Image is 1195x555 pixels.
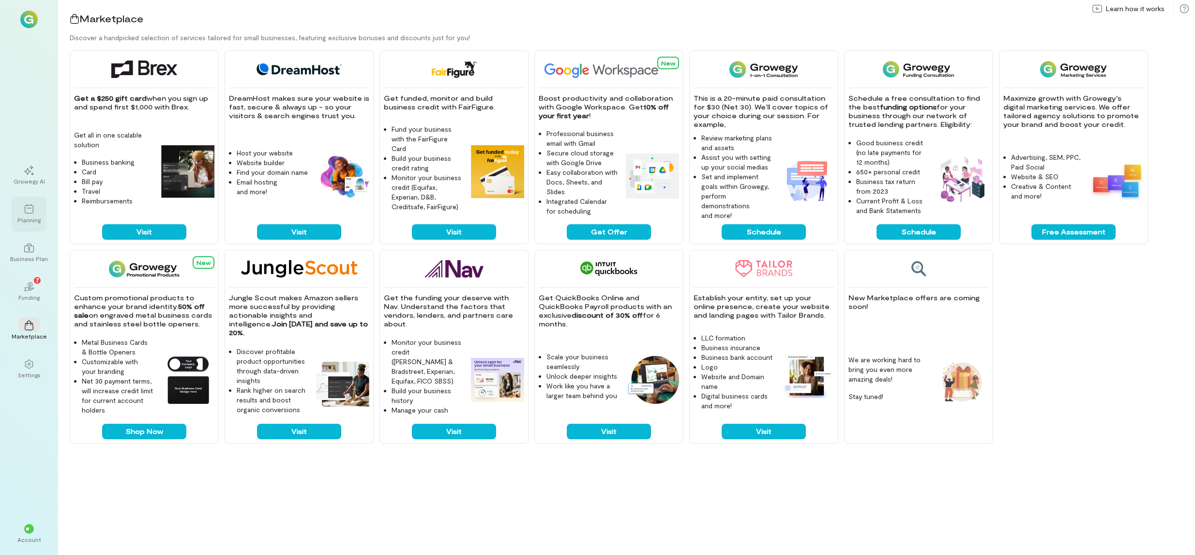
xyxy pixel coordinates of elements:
[431,61,477,78] img: FairFigure
[722,424,806,439] button: Visit
[36,276,39,284] span: 7
[237,168,308,177] li: Find your domain name
[392,154,463,173] li: Build your business credit rating
[392,124,463,154] li: Fund your business with the FairFigure Card
[82,186,153,196] li: Travel
[694,94,834,129] p: This is a 20-minute paid consultation for $30 (Net 30). We’ll cover topics of your choice during ...
[1011,172,1083,182] li: Website & SEO
[12,197,46,231] a: Planning
[546,197,618,216] li: Integrated Calendar for scheduling
[17,216,41,224] div: Planning
[539,293,679,328] p: Get QuickBooks Online and QuickBooks Payroll products with an exclusive for 6 months.
[546,129,618,148] li: Professional business email with Gmail
[546,168,618,197] li: Easy collaboration with Docs, Sheets, and Slides
[848,355,928,384] p: We are working hard to bring you even more amazing deals!
[572,311,643,319] strong: discount of 30% off
[82,196,153,206] li: Reimbursements
[539,61,681,78] img: Google Workspace
[701,372,773,391] li: Website and Domain name
[546,352,618,371] li: Scale your business seamlessly
[12,235,46,270] a: Business Plan
[10,255,48,262] div: Business Plan
[82,376,153,415] li: Net 30 payment terms, will increase credit limit for current account holders
[694,293,834,320] p: Establish your entity, set up your online presence, create your website and landing pages with Ta...
[701,353,773,362] li: Business bank account
[1031,224,1116,240] button: Free Assessment
[546,148,618,168] li: Secure cloud storage with Google Drive
[735,260,792,277] img: Tailor Brands
[580,260,637,277] img: QuickBooks
[567,424,651,439] button: Visit
[237,347,308,385] li: Discover profitable product opportunities through data-driven insights
[1106,4,1165,14] span: Learn how it works
[546,381,618,401] li: Work like you have a larger team behind you
[74,130,153,150] p: Get all in one scalable solution
[229,293,369,337] p: Jungle Scout makes Amazon sellers more successful by providing actionable insights and intelligence.
[392,338,463,386] li: Monitor your business credit ([PERSON_NAME] & Bradstreet, Experian, Equifax, FICO SBSS)
[936,154,989,207] img: Funding Consultation feature
[1003,94,1144,129] p: Maximize growth with Growegy's digital marketing services. We offer tailored agency solutions to ...
[197,259,211,266] span: New
[392,173,463,212] li: Monitor your business credit (Equifax, Experian, D&B, Creditsafe, FairFigure)
[471,145,524,199] img: FairFigure feature
[412,424,496,439] button: Visit
[856,196,928,216] li: Current Profit & Loss and Bank Statements
[1040,61,1107,78] img: Growegy - Marketing Services
[701,153,773,172] li: Assist you with setting up your social medias
[316,362,369,407] img: Jungle Scout feature
[109,260,180,277] img: Growegy Promo Products
[392,386,463,405] li: Build your business history
[856,138,928,167] li: Good business credit (no late payments for 12 months)
[74,94,214,111] p: when you sign up and spend first $1,000 with Brex.
[102,224,186,240] button: Visit
[74,94,147,102] strong: Get a $250 gift card
[781,154,834,207] img: 1-on-1 Consultation feature
[392,405,463,415] li: Manage your cash
[14,177,45,185] div: Growegy AI
[12,332,47,340] div: Marketplace
[626,154,679,198] img: Google Workspace feature
[1090,161,1144,200] img: Growegy - Marketing Services feature
[701,362,773,372] li: Logo
[237,148,308,158] li: Host your website
[316,154,369,199] img: DreamHost feature
[877,224,961,240] button: Schedule
[253,61,345,78] img: DreamHost
[701,172,773,220] li: Set and implement goals within Growegy, perform demonstrations and more!
[729,61,798,78] img: 1-on-1 Consultation
[781,353,834,399] img: Tailor Brands feature
[74,302,207,319] strong: 50% off sale
[848,293,989,311] p: New Marketplace offers are coming soon!
[237,385,308,415] li: Rank higher on search results and boost organic conversions
[161,145,214,199] img: Brex feature
[701,133,773,153] li: Review marketing plans and assets
[18,293,40,301] div: Funding
[241,260,357,277] img: Jungle Scout
[12,274,46,309] a: Funding
[1011,182,1083,201] li: Creative & Content and more!
[82,177,153,186] li: Bill pay
[12,352,46,386] a: Settings
[161,353,214,406] img: Growegy Promo Products feature
[12,158,46,193] a: Growegy AI
[82,167,153,177] li: Card
[257,424,341,439] button: Visit
[539,103,671,120] strong: 10% off your first year
[661,60,675,66] span: New
[412,224,496,240] button: Visit
[425,260,484,277] img: Nav
[848,94,989,129] p: Schedule a free consultation to find the best for your business through our network of trusted le...
[82,357,153,376] li: Customizable with your branding
[701,343,773,353] li: Business insurance
[82,157,153,167] li: Business banking
[883,61,954,78] img: Funding Consultation
[237,158,308,168] li: Website builder
[74,293,214,328] p: Custom promotional products to enhance your brand identity. on engraved metal business cards and ...
[12,313,46,348] a: Marketplace
[102,424,186,439] button: Shop Now
[229,94,369,120] p: DreamHost makes sure your website is fast, secure & always up - so your visitors & search engines...
[1011,153,1083,172] li: Advertising, SEM, PPC, Paid Social
[567,224,651,240] button: Get Offer
[722,224,806,240] button: Schedule
[701,391,773,411] li: Digital business cards and more!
